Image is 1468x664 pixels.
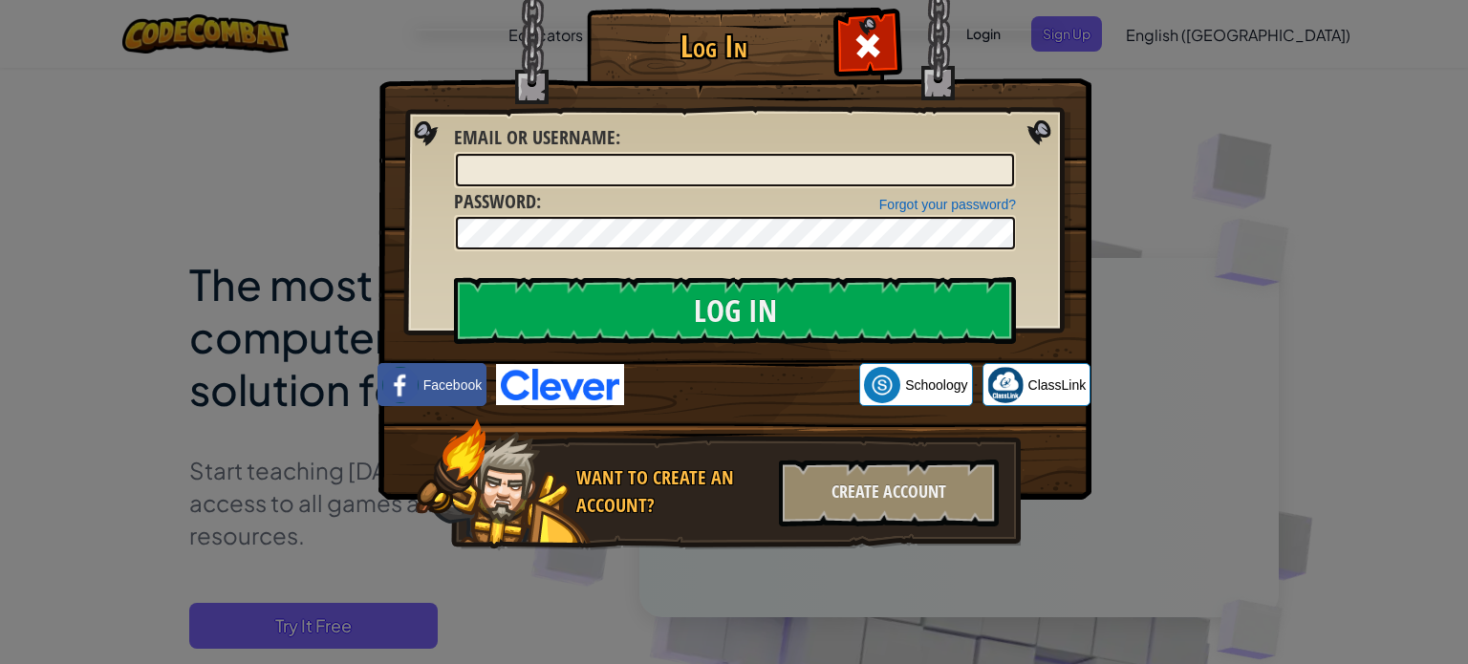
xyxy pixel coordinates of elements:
img: classlink-logo-small.png [987,367,1024,403]
a: Forgot your password? [879,197,1016,212]
div: Create Account [779,460,999,526]
div: Want to create an account? [576,464,767,519]
span: ClassLink [1028,375,1087,395]
label: : [454,188,541,216]
input: Log In [454,277,1016,344]
img: schoology.png [864,367,900,403]
h1: Log In [592,30,835,63]
label: : [454,124,620,152]
span: Email or Username [454,124,615,150]
span: Password [454,188,536,214]
img: clever-logo-blue.png [496,364,624,405]
span: Schoology [905,375,967,395]
iframe: Botão "Fazer login com o Google" [624,364,859,406]
span: Facebook [423,375,482,395]
img: facebook_small.png [382,367,419,403]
